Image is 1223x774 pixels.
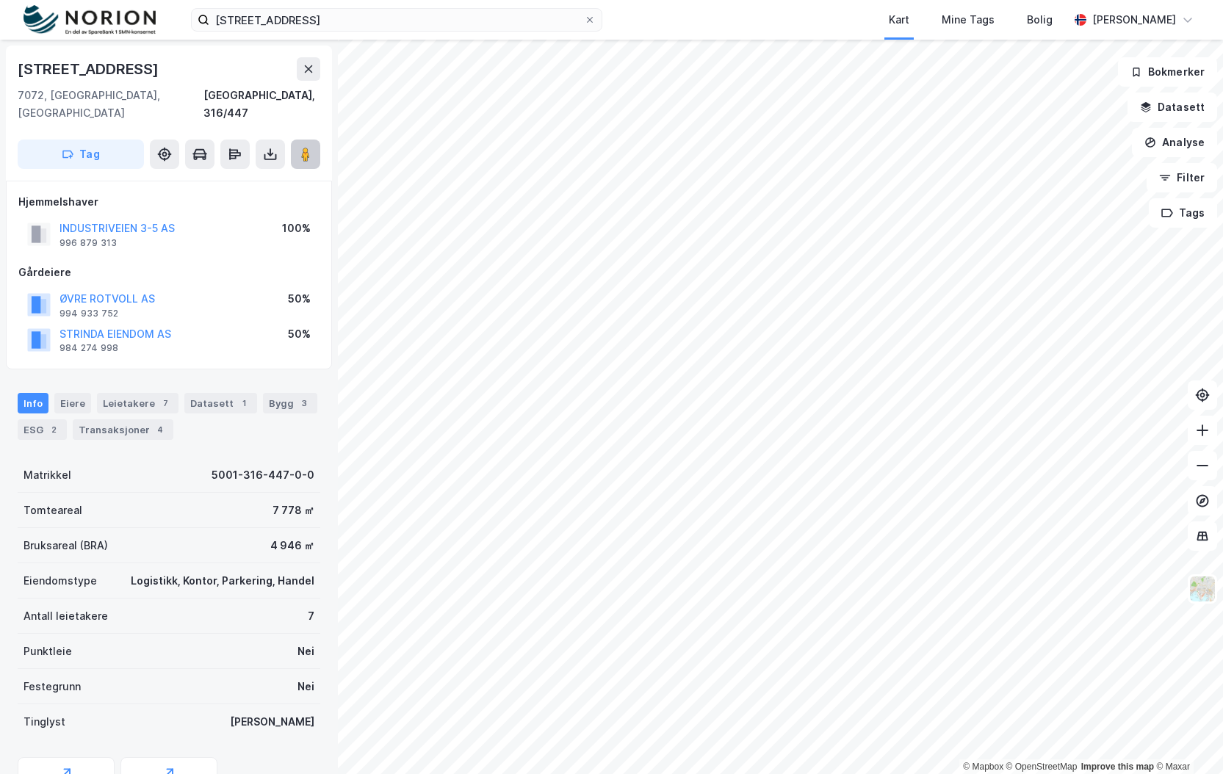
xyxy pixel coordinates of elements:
div: 3 [297,396,311,410]
div: Mine Tags [942,11,995,29]
div: Bygg [263,393,317,413]
div: Punktleie [24,643,72,660]
img: norion-logo.80e7a08dc31c2e691866.png [24,5,156,35]
div: Festegrunn [24,678,81,695]
img: Z [1188,575,1216,603]
div: [GEOGRAPHIC_DATA], 316/447 [203,87,320,122]
div: Eiere [54,393,91,413]
div: Nei [297,643,314,660]
div: 984 274 998 [59,342,118,354]
div: 994 933 752 [59,308,118,319]
div: 50% [288,290,311,308]
button: Bokmerker [1118,57,1217,87]
div: Tinglyst [24,713,65,731]
div: Antall leietakere [24,607,108,625]
div: 50% [288,325,311,343]
div: [STREET_ADDRESS] [18,57,162,81]
div: 7 778 ㎡ [273,502,314,519]
div: 100% [282,220,311,237]
div: [PERSON_NAME] [230,713,314,731]
div: Tomteareal [24,502,82,519]
div: Eiendomstype [24,572,97,590]
div: 4 946 ㎡ [270,537,314,554]
div: Transaksjoner [73,419,173,440]
button: Tags [1149,198,1217,228]
div: Datasett [184,393,257,413]
div: 2 [46,422,61,437]
div: Bruksareal (BRA) [24,537,108,554]
div: Gårdeiere [18,264,320,281]
div: Info [18,393,48,413]
div: 4 [153,422,167,437]
div: Kart [889,11,909,29]
div: ESG [18,419,67,440]
div: 1 [237,396,251,410]
div: 7072, [GEOGRAPHIC_DATA], [GEOGRAPHIC_DATA] [18,87,203,122]
div: 7 [308,607,314,625]
a: OpenStreetMap [1006,762,1078,772]
div: Hjemmelshaver [18,193,320,211]
button: Tag [18,140,144,169]
div: Logistikk, Kontor, Parkering, Handel [131,572,314,590]
div: 5001-316-447-0-0 [212,466,314,484]
div: 996 879 313 [59,237,117,249]
button: Analyse [1132,128,1217,157]
input: Søk på adresse, matrikkel, gårdeiere, leietakere eller personer [209,9,584,31]
button: Datasett [1128,93,1217,122]
div: Bolig [1027,11,1053,29]
div: Leietakere [97,393,178,413]
div: Nei [297,678,314,695]
div: Matrikkel [24,466,71,484]
div: [PERSON_NAME] [1092,11,1176,29]
iframe: Chat Widget [1150,704,1223,774]
div: 7 [158,396,173,410]
a: Improve this map [1081,762,1154,772]
a: Mapbox [963,762,1003,772]
div: Kontrollprogram for chat [1150,704,1223,774]
button: Filter [1147,163,1217,192]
